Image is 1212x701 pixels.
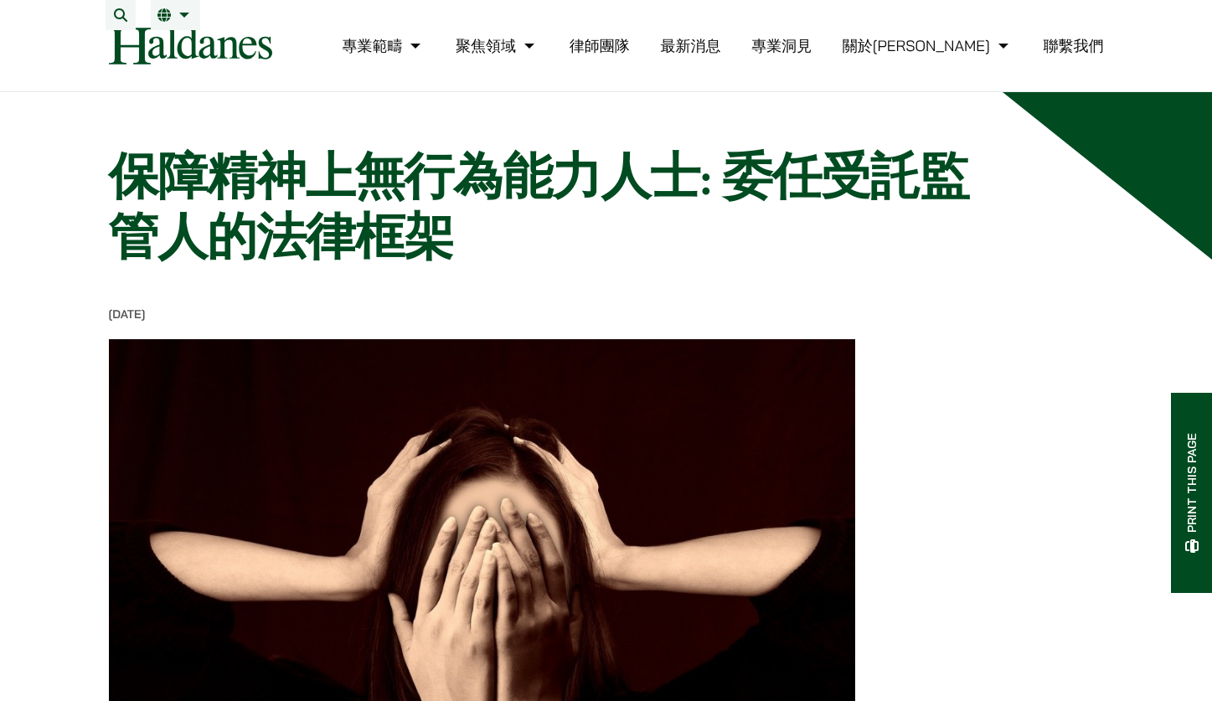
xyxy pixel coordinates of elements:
[1044,36,1104,55] a: 聯繫我們
[660,36,720,55] a: 最新消息
[342,36,425,55] a: 專業範疇
[751,36,812,55] a: 專業洞見
[109,27,272,64] img: Logo of Haldanes
[570,36,630,55] a: 律師團隊
[456,36,539,55] a: 聚焦領域
[109,146,978,266] h1: 保障精神上無行為能力人士: 委任受託監管人的法律框架
[843,36,1013,55] a: 關於何敦
[109,307,146,322] time: [DATE]
[157,8,193,22] a: 繁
